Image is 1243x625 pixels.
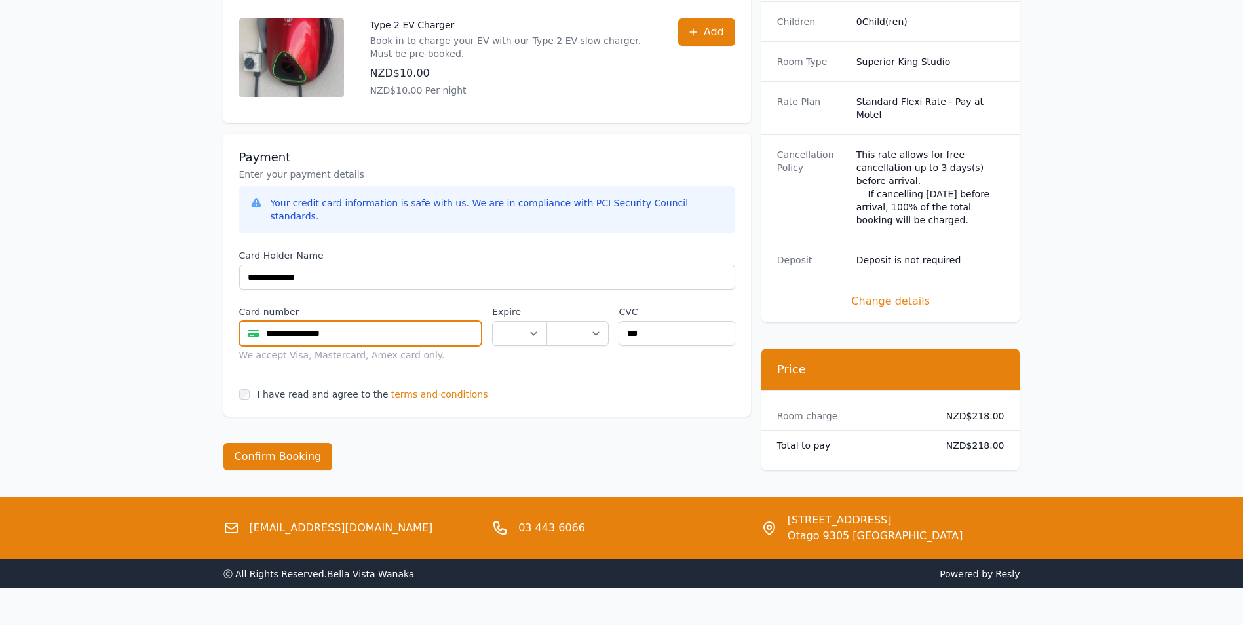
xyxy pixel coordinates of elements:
dt: Room Type [777,55,846,68]
p: NZD$10.00 [370,66,652,81]
img: Type 2 EV Charger [239,18,344,97]
dd: NZD$218.00 [936,409,1004,423]
label: I have read and agree to the [258,389,389,400]
span: Powered by [627,567,1020,580]
h3: Price [777,362,1004,377]
dd: Standard Flexi Rate - Pay at Motel [856,95,1004,121]
a: [EMAIL_ADDRESS][DOMAIN_NAME] [250,520,433,536]
p: Type 2 EV Charger [370,18,652,31]
dt: Children [777,15,846,28]
span: Add [704,24,724,40]
dd: 0 Child(ren) [856,15,1004,28]
label: Expire [492,305,546,318]
div: This rate allows for free cancellation up to 3 days(s) before arrival. If cancelling [DATE] befor... [856,148,1004,227]
span: terms and conditions [391,388,488,401]
label: Card Holder Name [239,249,735,262]
p: Enter your payment details [239,168,735,181]
dt: Cancellation Policy [777,148,846,227]
h3: Payment [239,149,735,165]
dd: NZD$218.00 [936,439,1004,452]
span: ⓒ All Rights Reserved. Bella Vista Wanaka [223,569,415,579]
label: CVC [619,305,735,318]
span: Change details [777,294,1004,309]
dt: Total to pay [777,439,925,452]
div: We accept Visa, Mastercard, Amex card only. [239,349,482,362]
dd: Deposit is not required [856,254,1004,267]
dt: Deposit [777,254,846,267]
label: . [546,305,608,318]
button: Confirm Booking [223,443,333,470]
dt: Room charge [777,409,925,423]
dt: Rate Plan [777,95,846,121]
dd: Superior King Studio [856,55,1004,68]
span: [STREET_ADDRESS] [788,512,963,528]
p: Book in to charge your EV with our Type 2 EV slow charger. Must be pre-booked. [370,34,652,60]
div: Your credit card information is safe with us. We are in compliance with PCI Security Council stan... [271,197,725,223]
span: Otago 9305 [GEOGRAPHIC_DATA] [788,528,963,544]
label: Card number [239,305,482,318]
button: Add [678,18,735,46]
p: NZD$10.00 Per night [370,84,652,97]
a: Resly [995,569,1020,579]
a: 03 443 6066 [518,520,585,536]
